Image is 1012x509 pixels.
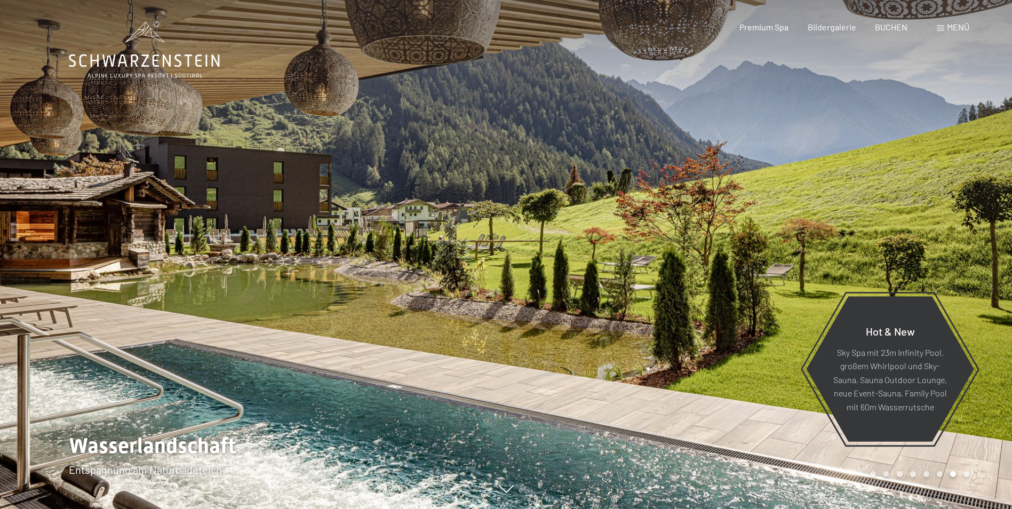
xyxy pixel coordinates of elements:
a: Premium Spa [739,22,788,32]
a: Bildergalerie [808,22,856,32]
p: Sky Spa mit 23m Infinity Pool, großem Whirlpool und Sky-Sauna, Sauna Outdoor Lounge, neue Event-S... [832,345,948,413]
div: Carousel Pagination [866,471,969,477]
div: Carousel Page 4 [910,471,916,477]
span: Menü [947,22,969,32]
div: Carousel Page 8 [963,471,969,477]
div: Carousel Page 2 [883,471,889,477]
div: Carousel Page 5 [923,471,929,477]
span: Hot & New [866,324,915,337]
a: Hot & New Sky Spa mit 23m Infinity Pool, großem Whirlpool und Sky-Sauna, Sauna Outdoor Lounge, ne... [806,296,975,442]
a: BUCHEN [875,22,907,32]
div: Carousel Page 7 (Current Slide) [950,471,956,477]
div: Carousel Page 6 [937,471,943,477]
div: Carousel Page 1 [870,471,876,477]
div: Carousel Page 3 [897,471,903,477]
